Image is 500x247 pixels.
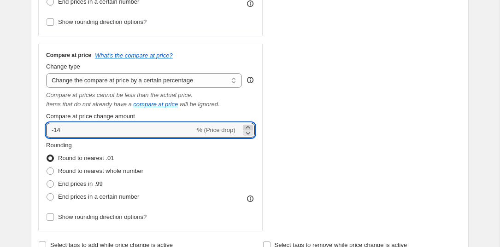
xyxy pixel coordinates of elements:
span: Rounding [46,142,72,149]
i: will be ignored. [180,101,220,108]
div: help [246,75,255,85]
span: Show rounding direction options? [58,213,147,220]
i: Items that do not already have a [46,101,132,108]
span: End prices in a certain number [58,193,139,200]
button: What's the compare at price? [95,52,173,59]
i: Compare at prices cannot be less than the actual price. [46,92,193,98]
span: Show rounding direction options? [58,18,147,25]
span: Change type [46,63,80,70]
span: % (Price drop) [197,126,235,133]
h3: Compare at price [46,52,91,59]
span: Compare at price change amount [46,113,135,120]
button: compare at price [133,101,178,108]
span: End prices in .99 [58,180,103,187]
span: Round to nearest whole number [58,167,143,174]
input: -15 [46,123,195,138]
span: Round to nearest .01 [58,155,114,161]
